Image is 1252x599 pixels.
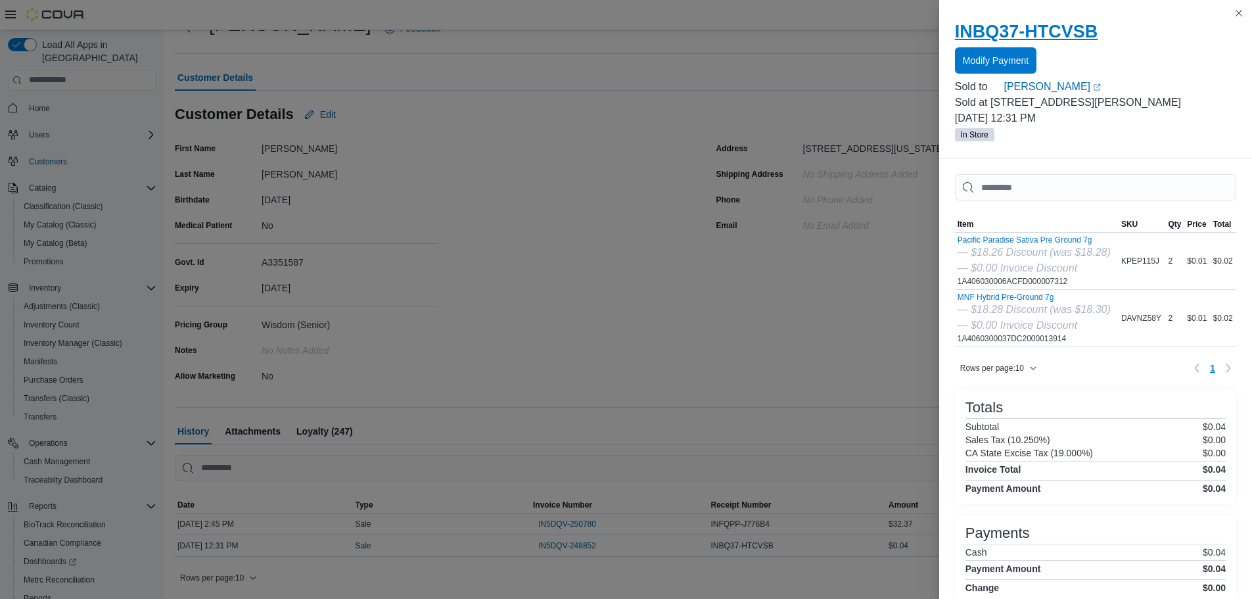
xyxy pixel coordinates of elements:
h6: Sales Tax (10.250%) [965,435,1050,445]
h4: Invoice Total [965,464,1021,475]
p: $0.04 [1203,547,1226,558]
p: $0.04 [1203,421,1226,432]
button: Next page [1220,360,1236,376]
h3: Totals [965,400,1003,416]
h4: $0.04 [1203,464,1226,475]
button: Close this dialog [1231,5,1247,21]
button: Pacific Paradise Sativa Pre Ground 7g [958,235,1111,245]
div: 1A4060300037DC2000013914 [958,293,1111,344]
button: Price [1184,216,1210,232]
span: Qty [1168,219,1181,229]
h4: Payment Amount [965,483,1041,494]
h4: Change [965,583,999,593]
span: DAVNZ58Y [1121,313,1161,323]
div: — $0.00 Invoice Discount [958,260,1111,276]
span: SKU [1121,219,1138,229]
h4: $0.04 [1203,563,1226,574]
h4: Payment Amount [965,563,1041,574]
div: — $18.26 Discount (was $18.28) [958,245,1111,260]
div: 1A406030006ACFD000007312 [958,235,1111,287]
span: Rows per page : 10 [960,363,1024,373]
button: Page 1 of 1 [1205,358,1220,379]
div: Sold to [955,79,1002,95]
h3: Payments [965,525,1030,541]
div: $0.02 [1211,253,1236,269]
span: KPEP115J [1121,256,1159,266]
p: Sold at [STREET_ADDRESS][PERSON_NAME] [955,95,1236,110]
span: In Store [955,128,994,141]
p: $0.00 [1203,435,1226,445]
h4: $0.00 [1203,583,1226,593]
h2: INBQ37-HTCVSB [955,21,1236,42]
h4: $0.04 [1203,483,1226,494]
button: SKU [1119,216,1165,232]
svg: External link [1093,84,1101,91]
div: — $18.28 Discount (was $18.30) [958,302,1111,318]
button: Item [955,216,1119,232]
span: 1 [1210,362,1215,375]
h6: Subtotal [965,421,999,432]
button: Rows per page:10 [955,360,1042,376]
h6: Cash [965,547,987,558]
div: 2 [1165,310,1184,326]
input: This is a search bar. As you type, the results lower in the page will automatically filter. [955,174,1236,201]
button: Total [1211,216,1236,232]
div: 2 [1165,253,1184,269]
span: Total [1213,219,1232,229]
div: $0.02 [1211,310,1236,326]
button: MNF Hybrid Pre-Ground 7g [958,293,1111,302]
span: Price [1187,219,1206,229]
ul: Pagination for table: MemoryTable from EuiInMemoryTable [1205,358,1220,379]
a: [PERSON_NAME]External link [1004,79,1236,95]
button: Previous page [1189,360,1205,376]
p: [DATE] 12:31 PM [955,110,1236,126]
div: $0.01 [1184,310,1210,326]
p: $0.00 [1203,448,1226,458]
span: Modify Payment [963,54,1029,67]
button: Qty [1165,216,1184,232]
h6: CA State Excise Tax (19.000%) [965,448,1093,458]
button: Modify Payment [955,47,1036,74]
div: — $0.00 Invoice Discount [958,318,1111,333]
nav: Pagination for table: MemoryTable from EuiInMemoryTable [1189,358,1236,379]
div: $0.01 [1184,253,1210,269]
span: In Store [961,129,988,141]
span: Item [958,219,974,229]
